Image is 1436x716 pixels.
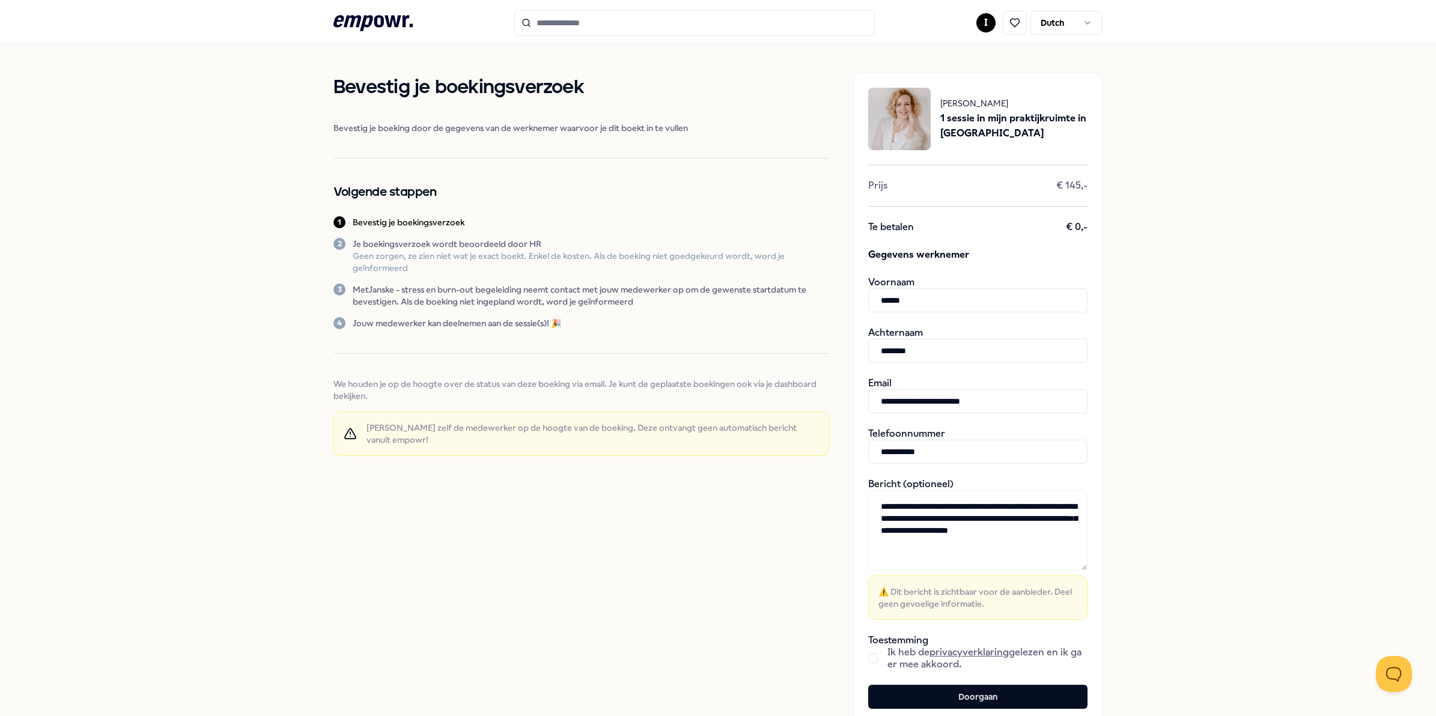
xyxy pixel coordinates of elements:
div: Achternaam [868,327,1088,363]
div: Toestemming [868,634,1088,670]
span: Ik heb de gelezen en ik ga er mee akkoord. [887,646,1088,670]
p: Geen zorgen, ze zien niet wat je exact boekt. Enkel de kosten. Als de boeking niet goedgekeurd wo... [353,250,829,274]
span: [PERSON_NAME] zelf de medewerker op de hoogte van de boeking. Deze ontvangt geen automatisch beri... [367,422,819,446]
button: I [976,13,996,32]
a: privacyverklaring [929,646,1009,658]
span: Prijs [868,180,887,192]
p: Je boekingsverzoek wordt beoordeeld door HR [353,238,829,250]
p: Jouw medewerker kan deelnemen aan de sessie(s)! 🎉 [353,317,561,329]
div: Email [868,377,1088,413]
span: € 0,- [1066,221,1088,233]
span: We houden je op de hoogte over de status van deze boeking via email. Je kunt de geplaatste boekin... [333,378,829,402]
h1: Bevestig je boekingsverzoek [333,73,829,103]
span: 1 sessie in mijn praktijkruimte in [GEOGRAPHIC_DATA] [940,111,1088,141]
div: 4 [333,317,345,329]
p: MetJanske - stress en burn-out begeleiding neemt contact met jouw medewerker op om de gewenste st... [353,284,829,308]
span: Te betalen [868,221,914,233]
div: 2 [333,238,345,250]
div: Telefoonnummer [868,428,1088,464]
iframe: Help Scout Beacon - Open [1376,656,1412,692]
div: 3 [333,284,345,296]
div: Voornaam [868,276,1088,312]
div: 1 [333,216,345,228]
input: Search for products, categories or subcategories [514,10,875,36]
span: € 145,- [1056,180,1088,192]
span: ⚠️ Dit bericht is zichtbaar voor de aanbieder. Deel geen gevoelige informatie. [878,586,1077,610]
span: Gegevens werknemer [868,247,1088,262]
span: Bevestig je boeking door de gegevens van de werknemer waarvoor je dit boekt in te vullen [333,122,829,134]
h2: Volgende stappen [333,183,829,202]
button: Doorgaan [868,685,1088,709]
span: [PERSON_NAME] [940,97,1088,110]
div: Bericht (optioneel) [868,478,1088,620]
img: package image [868,88,931,150]
p: Bevestig je boekingsverzoek [353,216,464,228]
